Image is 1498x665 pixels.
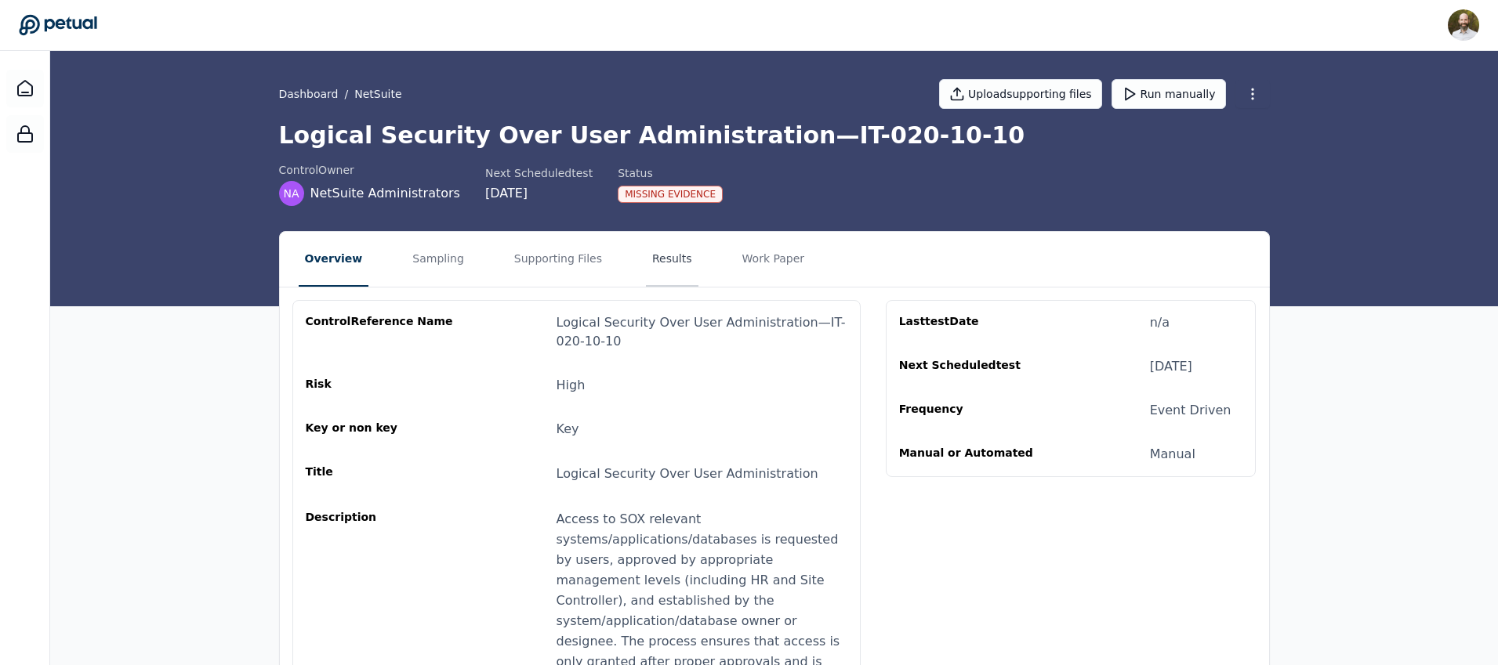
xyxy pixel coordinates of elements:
[279,121,1270,150] h1: Logical Security Over User Administration — IT-020-10-10
[1150,401,1231,420] div: Event Driven
[1150,313,1170,332] div: n/a
[618,165,723,181] div: Status
[899,313,1050,332] div: Last test Date
[1448,9,1479,41] img: David Coulombe
[406,232,470,287] button: Sampling
[485,165,593,181] div: Next Scheduled test
[6,115,44,153] a: SOC
[6,70,44,107] a: Dashboard
[283,186,299,201] span: NA
[279,162,460,178] div: control Owner
[280,232,1269,287] nav: Tabs
[310,184,460,203] span: NetSuite Administrators
[306,376,456,395] div: Risk
[899,445,1050,464] div: Manual or Automated
[557,313,847,351] div: Logical Security Over User Administration — IT-020-10-10
[557,420,579,439] div: Key
[306,464,456,484] div: Title
[354,86,401,102] button: NetSuite
[618,186,723,203] div: Missing Evidence
[646,232,698,287] button: Results
[299,232,369,287] button: Overview
[306,420,456,439] div: Key or non key
[557,466,818,481] span: Logical Security Over User Administration
[1150,357,1192,376] div: [DATE]
[508,232,608,287] button: Supporting Files
[485,184,593,203] div: [DATE]
[1150,445,1195,464] div: Manual
[899,401,1050,420] div: Frequency
[557,376,586,395] div: High
[899,357,1050,376] div: Next Scheduled test
[736,232,811,287] button: Work Paper
[279,86,402,102] div: /
[19,14,97,36] a: Go to Dashboard
[939,79,1102,109] button: Uploadsupporting files
[1112,79,1226,109] button: Run manually
[279,86,339,102] a: Dashboard
[306,313,456,351] div: control Reference Name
